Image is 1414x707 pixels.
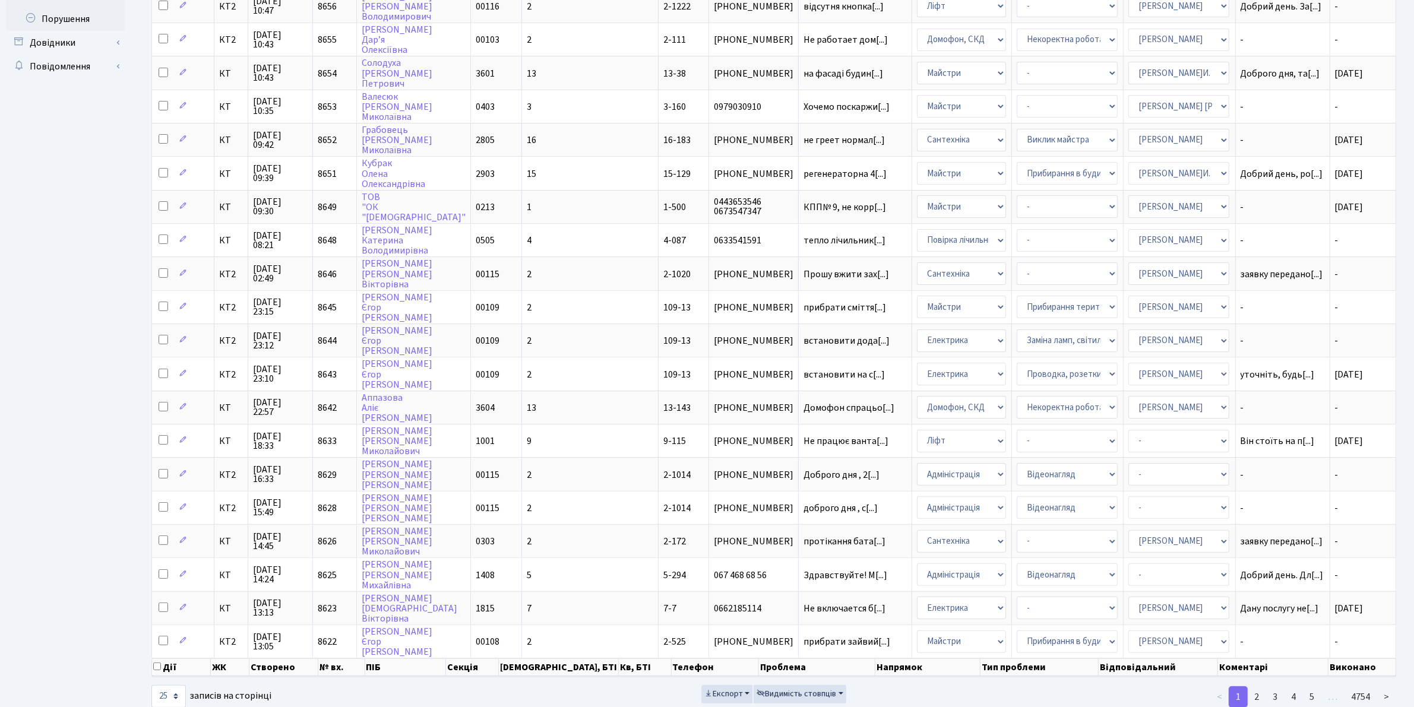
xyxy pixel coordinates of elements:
[1335,535,1339,548] span: -
[476,334,499,347] span: 00109
[527,401,536,414] span: 13
[365,658,447,676] th: ПІБ
[980,658,1099,676] th: Тип проблеми
[318,201,337,214] span: 8649
[253,598,308,617] span: [DATE] 13:13
[219,102,243,112] span: КТ
[1241,268,1323,281] span: заявку передано[...]
[663,334,691,347] span: 109-13
[476,234,495,247] span: 0505
[527,502,532,515] span: 2
[1218,658,1328,676] th: Коментарі
[219,436,243,446] span: КТ
[476,67,495,80] span: 3601
[1241,167,1323,180] span: Добрий день, ро[...]
[219,370,243,379] span: КТ2
[527,334,532,347] span: 2
[1335,569,1339,582] span: -
[1241,67,1320,80] span: Доброго дня, та[...]
[219,202,243,212] span: КТ
[362,592,457,625] a: [PERSON_NAME][DEMOGRAPHIC_DATA]Вікторівна
[804,67,883,80] span: на фасаді будин[...]
[219,570,243,580] span: КТ
[527,67,536,80] span: 13
[804,167,887,180] span: регенераторна 4[...]
[6,55,125,78] a: Повідомлення
[527,535,532,548] span: 2
[527,201,532,214] span: 1
[362,291,432,324] a: [PERSON_NAME]Єгор[PERSON_NAME]
[663,468,691,481] span: 2-1014
[152,658,211,676] th: Дії
[527,569,532,582] span: 5
[476,33,499,46] span: 00103
[318,658,365,676] th: № вх.
[362,157,425,191] a: КубракОленаОлександрівна
[663,435,686,448] span: 9-115
[318,234,337,247] span: 8648
[714,197,793,216] span: 0443653546 0673547347
[249,658,318,676] th: Створено
[318,502,337,515] span: 8628
[219,604,243,613] span: КТ
[663,602,676,615] span: 7-7
[318,535,337,548] span: 8626
[875,658,980,676] th: Напрямок
[663,368,691,381] span: 109-13
[1335,435,1364,448] span: [DATE]
[253,565,308,584] span: [DATE] 14:24
[219,303,243,312] span: КТ2
[318,167,337,180] span: 8651
[253,264,308,283] span: [DATE] 02:49
[663,167,691,180] span: 15-129
[1099,658,1218,676] th: Відповідальний
[527,268,532,281] span: 2
[714,436,793,446] span: [PHONE_NUMBER]
[211,658,249,676] th: ЖК
[253,164,308,183] span: [DATE] 09:39
[1241,236,1325,245] span: -
[253,364,308,383] span: [DATE] 23:10
[1241,403,1325,413] span: -
[362,224,432,257] a: [PERSON_NAME]КатеринаВолодимирівна
[701,685,753,703] button: Експорт
[362,90,432,123] a: Валесюк[PERSON_NAME]Миколаївна
[1241,303,1325,312] span: -
[476,602,495,615] span: 1815
[714,2,793,11] span: [PHONE_NUMBER]
[1241,202,1325,212] span: -
[476,435,495,448] span: 1001
[362,625,432,658] a: [PERSON_NAME]Єгор[PERSON_NAME]
[804,368,885,381] span: встановити на с[...]
[219,69,243,78] span: КТ
[714,570,793,580] span: 067 468 68 56
[672,658,760,676] th: Телефон
[253,231,308,250] span: [DATE] 08:21
[362,258,432,291] a: [PERSON_NAME][PERSON_NAME]Вікторівна
[476,201,495,214] span: 0213
[663,401,691,414] span: 13-143
[527,134,536,147] span: 16
[663,201,686,214] span: 1-500
[253,64,308,83] span: [DATE] 10:43
[663,268,691,281] span: 2-1020
[1335,234,1339,247] span: -
[804,268,889,281] span: Прошу вжити зах[...]
[804,602,885,615] span: Не включается б[...]
[253,131,308,150] span: [DATE] 09:42
[704,688,743,700] span: Експорт
[804,33,888,46] span: Не работает дом[...]
[253,398,308,417] span: [DATE] 22:57
[527,602,532,615] span: 7
[527,167,536,180] span: 15
[219,35,243,45] span: КТ2
[318,569,337,582] span: 8625
[1335,468,1339,481] span: -
[253,465,308,484] span: [DATE] 16:33
[219,236,243,245] span: КТ
[219,637,243,646] span: КТ2
[362,391,432,424] a: АппазоваАліє[PERSON_NAME]
[499,658,619,676] th: [DEMOGRAPHIC_DATA], БТІ
[318,301,337,314] span: 8645
[362,559,432,592] a: [PERSON_NAME][PERSON_NAME]Михайлівна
